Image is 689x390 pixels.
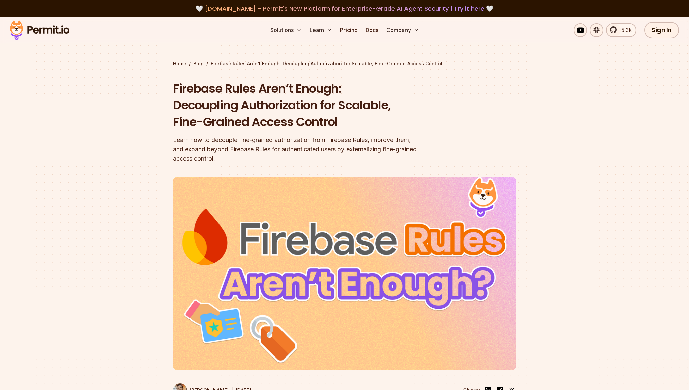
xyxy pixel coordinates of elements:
[644,22,679,38] a: Sign In
[617,26,632,34] span: 5.3k
[173,80,430,130] h1: Firebase Rules Aren’t Enough: Decoupling Authorization for Scalable, Fine-Grained Access Control
[337,23,360,37] a: Pricing
[193,60,204,67] a: Blog
[7,19,72,42] img: Permit logo
[16,4,673,13] div: 🤍 🤍
[307,23,335,37] button: Learn
[173,135,430,164] div: Learn how to decouple fine-grained authorization from Firebase Rules, improve them, and expand be...
[454,4,484,13] a: Try it here
[384,23,422,37] button: Company
[173,177,516,370] img: Firebase Rules Aren’t Enough: Decoupling Authorization for Scalable, Fine-Grained Access Control
[173,60,186,67] a: Home
[268,23,304,37] button: Solutions
[205,4,484,13] span: [DOMAIN_NAME] - Permit's New Platform for Enterprise-Grade AI Agent Security |
[606,23,636,37] a: 5.3k
[173,60,516,67] div: / /
[363,23,381,37] a: Docs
